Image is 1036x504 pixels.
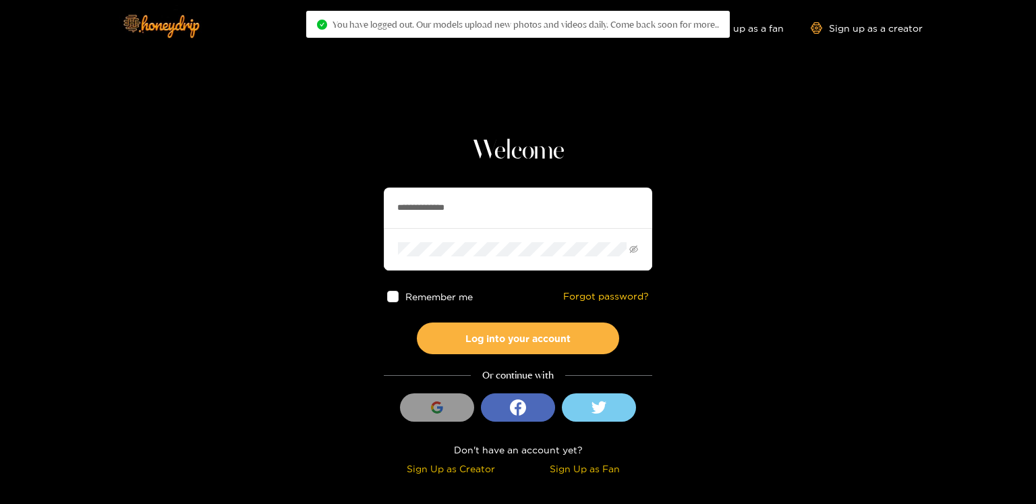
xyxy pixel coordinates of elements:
[384,135,652,167] h1: Welcome
[691,22,784,34] a: Sign up as a fan
[384,368,652,383] div: Or continue with
[384,442,652,457] div: Don't have an account yet?
[811,22,923,34] a: Sign up as a creator
[629,245,638,254] span: eye-invisible
[333,19,719,30] span: You have logged out. Our models upload new photos and videos daily. Come back soon for more..
[405,291,473,302] span: Remember me
[317,20,327,30] span: check-circle
[563,291,649,302] a: Forgot password?
[521,461,649,476] div: Sign Up as Fan
[417,323,619,354] button: Log into your account
[387,461,515,476] div: Sign Up as Creator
